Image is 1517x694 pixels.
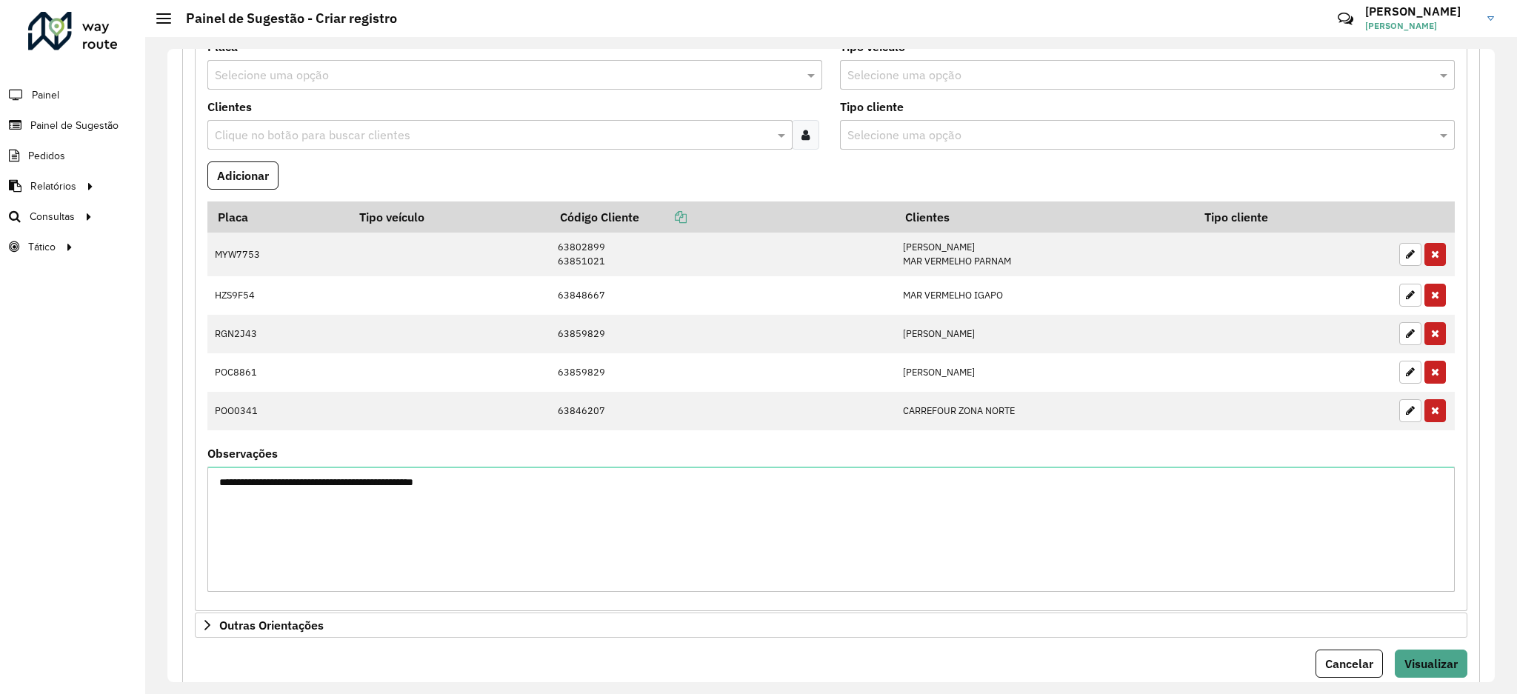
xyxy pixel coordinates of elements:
[1404,656,1458,671] span: Visualizar
[171,10,397,27] h2: Painel de Sugestão - Criar registro
[895,201,1194,233] th: Clientes
[550,276,895,315] td: 63848667
[550,233,895,276] td: 63802899 63851021
[207,315,349,353] td: RGN2J43
[1330,3,1361,35] a: Contato Rápido
[195,613,1467,638] a: Outras Orientações
[1325,656,1373,671] span: Cancelar
[207,201,349,233] th: Placa
[895,276,1194,315] td: MAR VERMELHO IGAPO
[219,619,324,631] span: Outras Orientações
[207,444,278,462] label: Observações
[1365,19,1476,33] span: [PERSON_NAME]
[550,353,895,392] td: 63859829
[1316,650,1383,678] button: Cancelar
[840,98,904,116] label: Tipo cliente
[1194,201,1391,233] th: Tipo cliente
[207,233,349,276] td: MYW7753
[28,148,65,164] span: Pedidos
[895,353,1194,392] td: [PERSON_NAME]
[195,35,1467,612] div: Pre-Roteirização AS / Orientações
[207,353,349,392] td: POC8861
[895,315,1194,353] td: [PERSON_NAME]
[1395,650,1467,678] button: Visualizar
[30,209,75,224] span: Consultas
[207,161,279,190] button: Adicionar
[30,118,119,133] span: Painel de Sugestão
[550,392,895,430] td: 63846207
[207,392,349,430] td: POO0341
[349,201,550,233] th: Tipo veículo
[550,201,895,233] th: Código Cliente
[895,233,1194,276] td: [PERSON_NAME] MAR VERMELHO PARNAM
[207,276,349,315] td: HZS9F54
[28,239,56,255] span: Tático
[30,178,76,194] span: Relatórios
[550,315,895,353] td: 63859829
[1365,4,1476,19] h3: [PERSON_NAME]
[895,392,1194,430] td: CARREFOUR ZONA NORTE
[639,210,687,224] a: Copiar
[32,87,59,103] span: Painel
[207,98,252,116] label: Clientes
